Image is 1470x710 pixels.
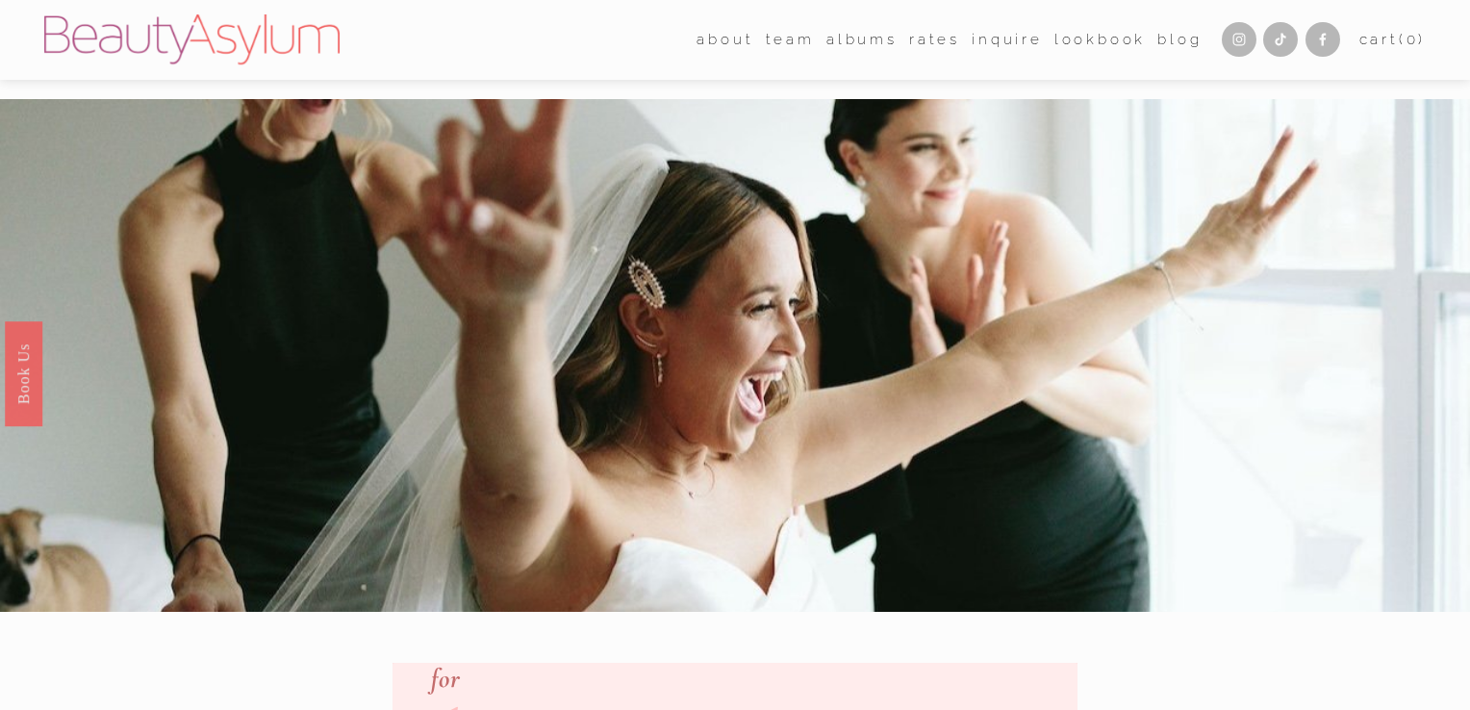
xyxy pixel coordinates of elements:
[1399,31,1426,48] span: ( )
[697,25,753,54] a: folder dropdown
[972,25,1043,54] a: Inquire
[1054,25,1146,54] a: Lookbook
[826,25,898,54] a: albums
[431,662,462,695] em: for
[909,25,960,54] a: Rates
[766,25,815,54] a: folder dropdown
[697,27,753,53] span: about
[1305,22,1340,57] a: Facebook
[1359,27,1427,53] a: 0 items in cart
[1263,22,1298,57] a: TikTok
[5,321,42,426] a: Book Us
[1407,31,1419,48] span: 0
[44,14,340,64] img: Beauty Asylum | Bridal Hair &amp; Makeup Charlotte &amp; Atlanta
[1157,25,1202,54] a: Blog
[1222,22,1256,57] a: Instagram
[766,27,815,53] span: team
